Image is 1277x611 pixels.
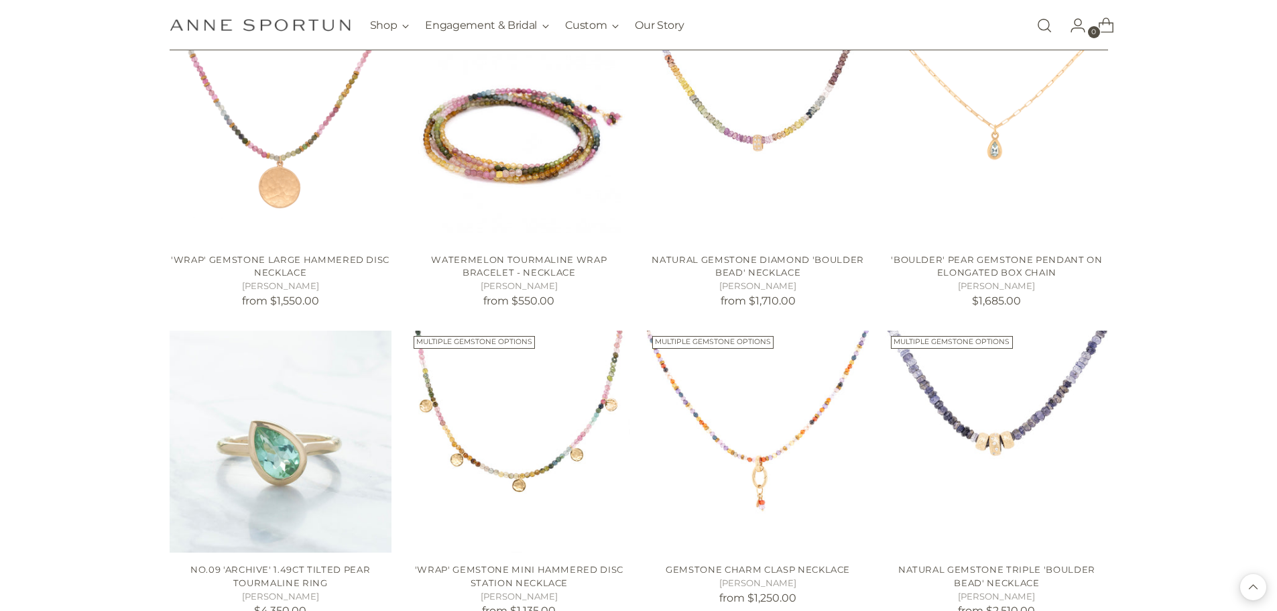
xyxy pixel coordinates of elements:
button: Engagement & Bridal [425,11,549,40]
h5: [PERSON_NAME] [408,280,630,293]
p: from $1,550.00 [170,293,391,309]
a: Natural Gemstone Triple 'Boulder Bead' Necklace [898,564,1095,588]
h5: [PERSON_NAME] [647,280,869,293]
span: 0 [1088,26,1100,38]
a: Our Story [635,11,684,40]
a: No.09 'Archive' 1.49ct Tilted Pear Tourmaline Ring [190,564,370,588]
a: Natural Gemstone Diamond 'Boulder Bead' Necklace [647,20,869,242]
h5: [PERSON_NAME] [170,280,391,293]
a: Natural Gemstone Triple 'Boulder Bead' Necklace [886,331,1107,553]
button: Back to top [1240,574,1266,600]
a: Gemstone Charm Clasp Necklace [666,564,850,575]
a: Open cart modal [1087,12,1114,39]
a: 'Boulder' Pear Gemstone Pendant on Elongated Box Chain [891,254,1102,278]
h5: [PERSON_NAME] [647,577,869,590]
p: from $1,250.00 [647,590,869,606]
p: from $550.00 [408,293,630,309]
a: Natural Gemstone Diamond 'Boulder Bead' Necklace [652,254,864,278]
a: 'Wrap' Gemstone Mini Hammered Disc Station Necklace [415,564,623,588]
span: $1,685.00 [972,294,1021,307]
a: No.09 'Archive' 1.49ct Tilted Pear Tourmaline Ring [170,331,391,553]
h5: [PERSON_NAME] [408,590,630,604]
a: 'Wrap' Gemstone Large Hammered Disc Necklace [170,20,391,242]
a: Go to the account page [1059,12,1086,39]
button: Shop [370,11,410,40]
a: 'Wrap' Gemstone Large Hammered Disc Necklace [171,254,389,278]
p: from $1,710.00 [647,293,869,309]
h5: [PERSON_NAME] [886,590,1107,604]
a: Open search modal [1031,12,1058,39]
a: Watermelon Tourmaline Wrap Bracelet - Necklace [431,254,607,278]
a: Anne Sportun Fine Jewellery [170,19,351,32]
a: Gemstone Charm Clasp Necklace [647,331,869,553]
a: 'Wrap' Gemstone Mini Hammered Disc Station Necklace [408,331,630,553]
button: Custom [565,11,619,40]
a: 'Boulder' Pear Gemstone Pendant on Elongated Box Chain [886,20,1107,242]
h5: [PERSON_NAME] [170,590,391,604]
h5: [PERSON_NAME] [886,280,1107,293]
a: Watermelon Tourmaline Wrap Bracelet - Necklace [408,20,630,242]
